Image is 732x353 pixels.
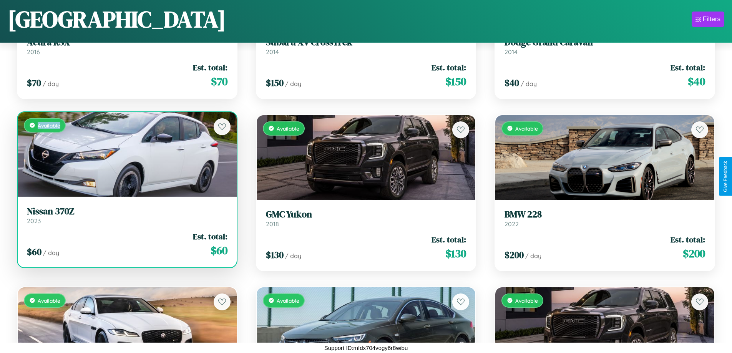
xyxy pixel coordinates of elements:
h3: Dodge Grand Caravan [505,37,705,48]
h1: [GEOGRAPHIC_DATA] [8,3,226,35]
h3: Subaru XV CrossTrek [266,37,466,48]
span: Est. total: [432,62,466,73]
span: 2016 [27,48,40,56]
div: Give Feedback [723,161,728,192]
span: Est. total: [671,62,705,73]
span: 2014 [266,48,279,56]
a: GMC Yukon2018 [266,209,466,228]
span: 2014 [505,48,518,56]
span: $ 130 [266,249,284,261]
a: Acura RSX2016 [27,37,227,56]
span: $ 200 [505,249,524,261]
span: Available [515,125,538,132]
span: Est. total: [193,62,227,73]
span: $ 130 [445,246,466,261]
span: / day [525,252,541,260]
span: 2023 [27,217,41,225]
span: $ 40 [505,76,519,89]
span: $ 150 [266,76,284,89]
span: Est. total: [671,234,705,245]
h3: Nissan 370Z [27,206,227,217]
span: Available [277,297,299,304]
span: Available [38,122,60,129]
span: Est. total: [193,231,227,242]
span: / day [43,249,59,257]
span: $ 70 [27,76,41,89]
a: Nissan 370Z2023 [27,206,227,225]
span: $ 70 [211,74,227,89]
a: Subaru XV CrossTrek2014 [266,37,466,56]
span: Available [277,125,299,132]
h3: Acura RSX [27,37,227,48]
span: $ 150 [445,74,466,89]
p: Support ID: mfdx704vogy6r8wibu [324,343,408,353]
span: Est. total: [432,234,466,245]
span: $ 60 [27,245,41,258]
span: Available [515,297,538,304]
div: Filters [703,15,720,23]
a: BMW 2282022 [505,209,705,228]
span: $ 60 [211,243,227,258]
span: 2018 [266,220,279,228]
span: / day [285,80,301,88]
a: Dodge Grand Caravan2014 [505,37,705,56]
span: $ 200 [683,246,705,261]
span: / day [521,80,537,88]
span: $ 40 [688,74,705,89]
button: Filters [692,12,724,27]
span: 2022 [505,220,519,228]
span: Available [38,297,60,304]
h3: BMW 228 [505,209,705,220]
h3: GMC Yukon [266,209,466,220]
span: / day [43,80,59,88]
span: / day [285,252,301,260]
